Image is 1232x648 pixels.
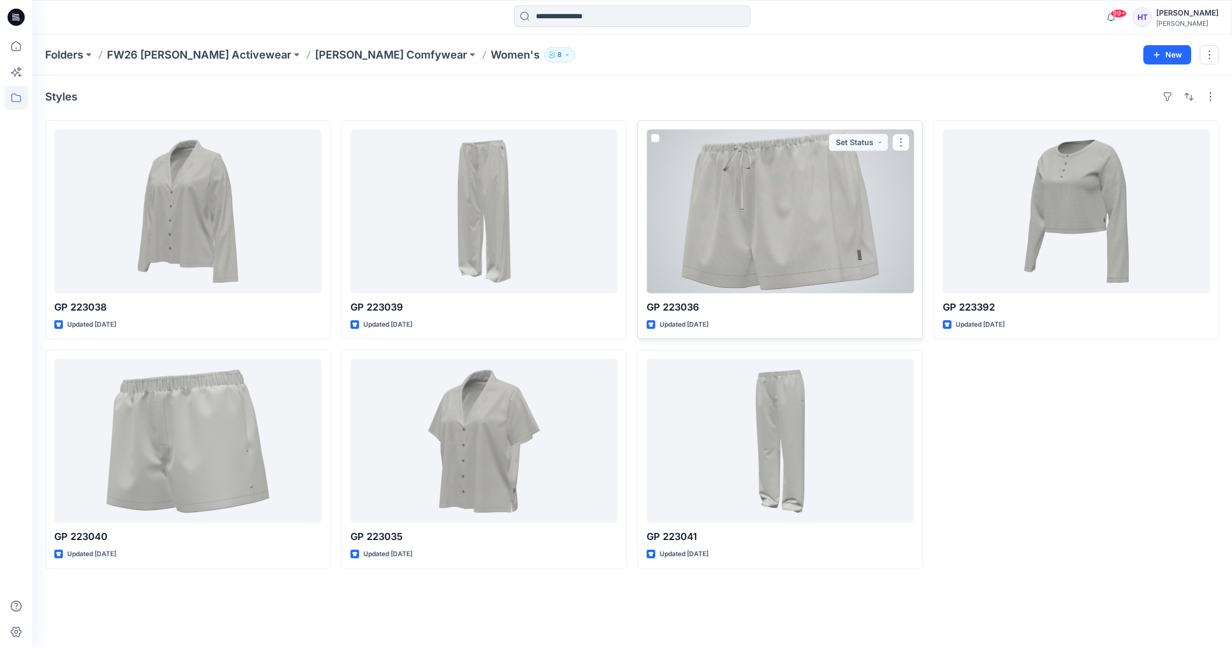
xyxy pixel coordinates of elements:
button: 8 [544,47,575,62]
div: HT [1133,8,1152,27]
a: GP 223039 [350,129,618,293]
span: 99+ [1111,9,1127,18]
p: GP 223035 [350,529,618,544]
p: Updated [DATE] [67,319,116,330]
button: New [1143,45,1191,64]
p: GP 223041 [647,529,914,544]
a: GP 223392 [943,129,1210,293]
div: [PERSON_NAME] [1156,19,1219,27]
p: 8 [557,49,562,61]
a: FW26 [PERSON_NAME] Activewear [107,47,291,62]
p: GP 223040 [54,529,321,544]
a: GP 223035 [350,359,618,523]
a: GP 223041 [647,359,914,523]
a: GP 223038 [54,129,321,293]
div: [PERSON_NAME] [1156,6,1219,19]
a: GP 223040 [54,359,321,523]
a: Folders [45,47,83,62]
p: Updated [DATE] [660,319,708,330]
p: GP 223392 [943,300,1210,315]
p: Updated [DATE] [363,319,412,330]
p: Updated [DATE] [956,319,1005,330]
a: [PERSON_NAME] Comfywear [315,47,467,62]
p: GP 223036 [647,300,914,315]
a: GP 223036 [647,129,914,293]
p: Updated [DATE] [363,549,412,560]
p: GP 223038 [54,300,321,315]
p: Updated [DATE] [67,549,116,560]
h4: Styles [45,90,77,103]
p: GP 223039 [350,300,618,315]
p: Women's [491,47,540,62]
p: Updated [DATE] [660,549,708,560]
